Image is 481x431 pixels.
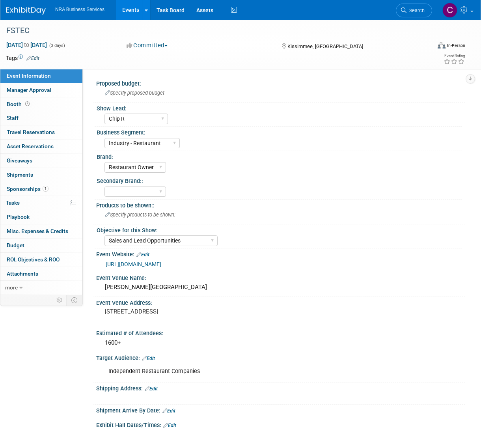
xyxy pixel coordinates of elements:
[53,295,67,305] td: Personalize Event Tab Strip
[0,210,82,224] a: Playbook
[0,196,82,210] a: Tasks
[96,352,465,362] div: Target Audience:
[48,43,65,48] span: (3 days)
[6,41,47,49] span: [DATE] [DATE]
[0,83,82,97] a: Manager Approval
[0,239,82,252] a: Budget
[0,281,82,295] a: more
[97,103,462,112] div: Show Lead:
[7,101,31,107] span: Booth
[96,200,465,209] div: Products to be shown::
[136,252,149,257] a: Edit
[26,56,39,61] a: Edit
[24,101,31,107] span: Booth not reserved yet
[0,168,82,182] a: Shipments
[96,382,465,393] div: Shipping Address:
[105,90,164,96] span: Specify proposed budget
[7,242,24,248] span: Budget
[96,297,465,307] div: Event Venue Address:
[7,143,54,149] span: Asset Reservations
[0,267,82,281] a: Attachments
[96,272,465,282] div: Event Venue Name:
[97,127,462,136] div: Business Segment:
[7,115,19,121] span: Staff
[142,356,155,361] a: Edit
[105,212,175,218] span: Specify products to be shown:
[23,42,30,48] span: to
[0,111,82,125] a: Staff
[7,73,51,79] span: Event Information
[96,327,465,337] div: Estimated # of Attendees:
[287,43,363,49] span: Kissimmee, [GEOGRAPHIC_DATA]
[5,284,18,291] span: more
[106,261,161,267] a: [URL][DOMAIN_NAME]
[6,54,39,62] td: Tags
[447,43,465,49] div: In-Person
[96,419,465,429] div: Exhibit Hall Dates/Times:
[97,175,462,185] div: Secondary Brand::
[0,253,82,267] a: ROI, Objectives & ROO
[0,182,82,196] a: Sponsorships1
[96,405,465,415] div: Shipment Arrive By Date:
[7,87,51,93] span: Manager Approval
[0,224,82,238] a: Misc. Expenses & Credits
[162,408,175,414] a: Edit
[97,151,462,161] div: Brand:
[103,364,392,379] div: Independent Restaurant Companies
[97,224,462,234] div: Objective for this Show:
[442,3,457,18] img: Chip Romp
[7,186,48,192] span: Sponsorships
[105,308,241,315] pre: [STREET_ADDRESS]
[7,228,68,234] span: Misc. Expenses & Credits
[444,54,465,58] div: Event Rating
[0,97,82,111] a: Booth
[7,157,32,164] span: Giveaways
[96,78,465,88] div: Proposed budget:
[399,41,465,53] div: Event Format
[163,423,176,428] a: Edit
[396,4,432,17] a: Search
[7,214,30,220] span: Playbook
[124,41,171,50] button: Committed
[145,386,158,392] a: Edit
[438,42,446,49] img: Format-Inperson.png
[406,7,425,13] span: Search
[0,140,82,153] a: Asset Reservations
[7,256,60,263] span: ROI, Objectives & ROO
[7,129,55,135] span: Travel Reservations
[4,24,426,38] div: FSTEC
[7,271,38,277] span: Attachments
[96,248,465,259] div: Event Website:
[43,186,48,192] span: 1
[55,7,104,12] span: NRA Business Services
[67,295,83,305] td: Toggle Event Tabs
[6,200,20,206] span: Tasks
[6,7,46,15] img: ExhibitDay
[0,125,82,139] a: Travel Reservations
[102,337,459,349] div: 1600+
[0,69,82,83] a: Event Information
[0,154,82,168] a: Giveaways
[102,281,459,293] div: [PERSON_NAME][GEOGRAPHIC_DATA]
[7,172,33,178] span: Shipments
